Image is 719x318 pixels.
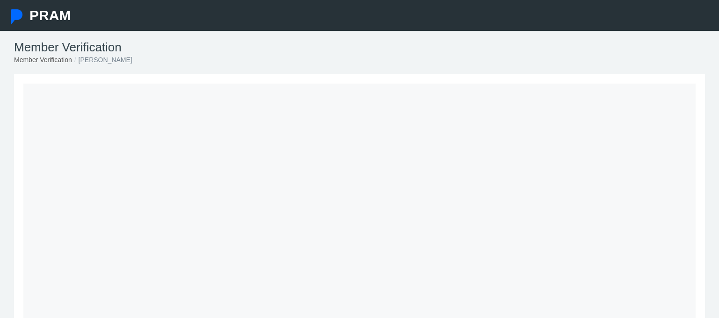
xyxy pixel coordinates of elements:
[14,55,72,65] li: Member Verification
[9,9,24,24] img: Pram Partner
[14,40,705,55] h1: Member Verification
[29,7,71,23] span: PRAM
[72,55,132,65] li: [PERSON_NAME]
